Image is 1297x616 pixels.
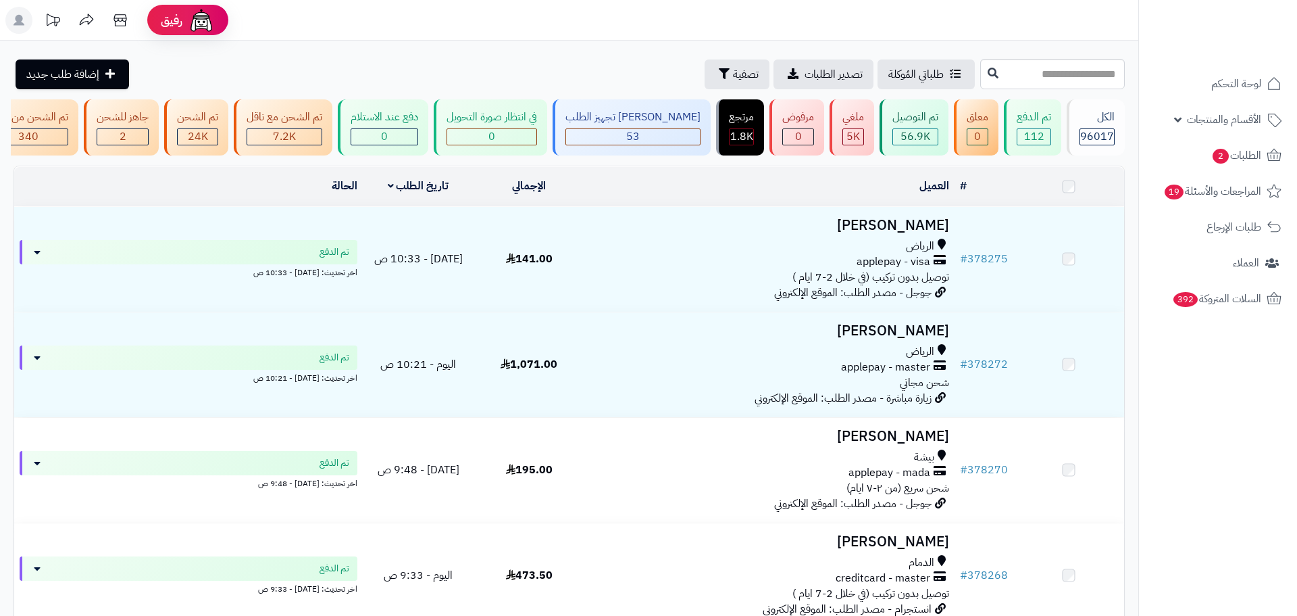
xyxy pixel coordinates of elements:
a: تم الدفع 112 [1001,99,1064,156]
a: #378272 [960,356,1008,373]
a: الإجمالي [512,178,546,194]
span: الدمام [909,555,934,571]
div: 112 [1017,129,1050,145]
a: تصدير الطلبات [773,60,873,89]
div: 24030 [178,129,218,145]
span: 0 [974,128,981,145]
span: 2 [120,128,126,145]
span: applepay - visa [857,254,930,270]
span: توصيل بدون تركيب (في خلال 2-7 ايام ) [792,269,949,285]
div: مرفوض [782,110,814,125]
span: لوحة التحكم [1211,74,1261,93]
span: # [960,567,967,584]
span: بيشة [914,450,934,465]
span: 53 [626,128,640,145]
span: اليوم - 10:21 ص [380,356,456,373]
span: 24K [188,128,208,145]
a: طلبات الإرجاع [1147,211,1289,243]
span: الطلبات [1211,146,1261,165]
span: [DATE] - 10:33 ص [374,251,463,267]
span: 473.50 [506,567,553,584]
span: 112 [1024,128,1044,145]
span: 141.00 [506,251,553,267]
span: المراجعات والأسئلة [1163,182,1261,201]
div: دفع عند الاستلام [351,110,418,125]
span: 1.8K [730,128,753,145]
div: 56899 [893,129,938,145]
a: في انتظار صورة التحويل 0 [431,99,550,156]
a: ملغي 5K [827,99,877,156]
a: دفع عند الاستلام 0 [335,99,431,156]
a: معلق 0 [951,99,1001,156]
span: 56.9K [900,128,930,145]
div: اخر تحديث: [DATE] - 9:33 ص [20,581,357,595]
span: applepay - master [841,360,930,375]
div: جاهز للشحن [97,110,149,125]
div: اخر تحديث: [DATE] - 10:21 ص [20,370,357,384]
div: مرتجع [729,110,754,125]
div: تم الشحن مع ناقل [247,110,322,125]
span: السلات المتروكة [1172,289,1261,308]
div: تم الشحن [177,110,218,125]
span: اليوم - 9:33 ص [384,567,453,584]
span: توصيل بدون تركيب (في خلال 2-7 ايام ) [792,586,949,602]
div: 4992 [843,129,863,145]
span: # [960,251,967,267]
span: تصدير الطلبات [805,66,863,82]
a: تم الشحن 24K [161,99,231,156]
a: تاريخ الطلب [388,178,449,194]
div: معلق [967,110,988,125]
a: طلباتي المُوكلة [878,60,975,89]
div: 0 [351,129,417,145]
a: الطلبات2 [1147,139,1289,172]
span: 7.2K [273,128,296,145]
a: الحالة [332,178,357,194]
span: تم الدفع [320,351,349,364]
span: # [960,356,967,373]
a: إضافة طلب جديد [16,60,129,89]
span: زيارة مباشرة - مصدر الطلب: الموقع الإلكتروني [755,390,932,406]
span: الأقسام والمنتجات [1187,110,1261,129]
span: جوجل - مصدر الطلب: الموقع الإلكتروني [774,496,932,512]
h3: [PERSON_NAME] [590,429,949,444]
a: العميل [919,178,949,194]
span: 0 [381,128,388,145]
a: السلات المتروكة392 [1147,283,1289,315]
span: إضافة طلب جديد [26,66,99,82]
span: 0 [795,128,802,145]
a: #378270 [960,462,1008,478]
div: ملغي [842,110,864,125]
span: [DATE] - 9:48 ص [378,462,459,478]
span: 19 [1165,185,1184,199]
span: الرياض [906,239,934,254]
a: #378275 [960,251,1008,267]
span: تم الدفع [320,456,349,470]
span: تم الدفع [320,245,349,259]
span: 2 [1213,149,1229,164]
div: 2 [97,129,148,145]
div: 0 [447,129,536,145]
div: اخر تحديث: [DATE] - 10:33 ص [20,264,357,279]
span: العملاء [1233,254,1259,273]
div: 0 [967,129,988,145]
span: شحن مجاني [900,375,949,391]
span: creditcard - master [836,571,930,586]
div: في انتظار صورة التحويل [447,110,537,125]
span: 0 [488,128,495,145]
span: 96017 [1080,128,1114,145]
a: # [960,178,967,194]
span: applepay - mada [848,465,930,481]
span: تصفية [733,66,759,82]
div: اخر تحديث: [DATE] - 9:48 ص [20,475,357,490]
button: تصفية [705,60,769,89]
h3: [PERSON_NAME] [590,323,949,339]
span: # [960,462,967,478]
span: 340 [18,128,39,145]
a: جاهز للشحن 2 [81,99,161,156]
div: [PERSON_NAME] تجهيز الطلب [565,110,701,125]
a: #378268 [960,567,1008,584]
a: تحديثات المنصة [36,7,70,37]
span: رفيق [161,12,182,28]
a: مرفوض 0 [767,99,827,156]
span: 5K [846,128,860,145]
